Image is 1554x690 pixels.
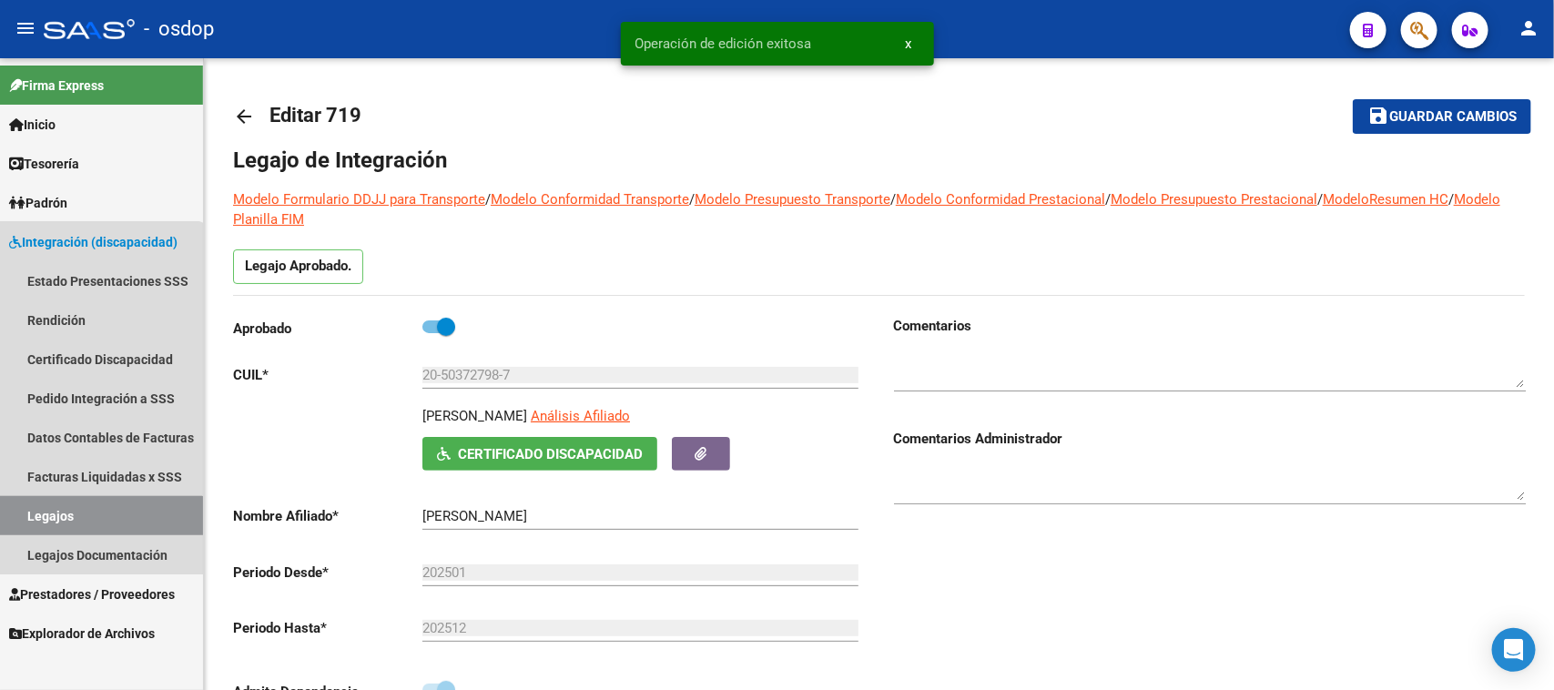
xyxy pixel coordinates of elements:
h3: Comentarios [894,316,1526,336]
p: Nombre Afiliado [233,506,422,526]
mat-icon: person [1518,17,1539,39]
p: Legajo Aprobado. [233,249,363,284]
span: Integración (discapacidad) [9,232,178,252]
span: Operación de edición exitosa [635,35,812,53]
a: Modelo Presupuesto Transporte [695,191,890,208]
a: ModeloResumen HC [1323,191,1448,208]
button: Certificado Discapacidad [422,437,657,471]
span: x [906,36,912,52]
mat-icon: save [1367,105,1389,127]
p: Periodo Hasta [233,618,422,638]
h3: Comentarios Administrador [894,429,1526,449]
span: Análisis Afiliado [531,408,630,424]
span: Certificado Discapacidad [458,446,643,462]
a: Modelo Conformidad Prestacional [896,191,1105,208]
p: CUIL [233,365,422,385]
span: - osdop [144,9,214,49]
mat-icon: arrow_back [233,106,255,127]
span: Tesorería [9,154,79,174]
a: Modelo Conformidad Transporte [491,191,689,208]
span: Editar 719 [269,104,361,127]
button: Guardar cambios [1353,99,1531,133]
a: Modelo Formulario DDJJ para Transporte [233,191,485,208]
a: Modelo Presupuesto Prestacional [1111,191,1317,208]
span: Inicio [9,115,56,135]
span: Padrón [9,193,67,213]
h1: Legajo de Integración [233,146,1525,175]
span: Firma Express [9,76,104,96]
span: Guardar cambios [1389,109,1517,126]
div: Open Intercom Messenger [1492,628,1536,672]
button: x [891,27,927,60]
span: Explorador de Archivos [9,624,155,644]
mat-icon: menu [15,17,36,39]
p: Aprobado [233,319,422,339]
span: Prestadores / Proveedores [9,584,175,604]
p: Periodo Desde [233,563,422,583]
p: [PERSON_NAME] [422,406,527,426]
